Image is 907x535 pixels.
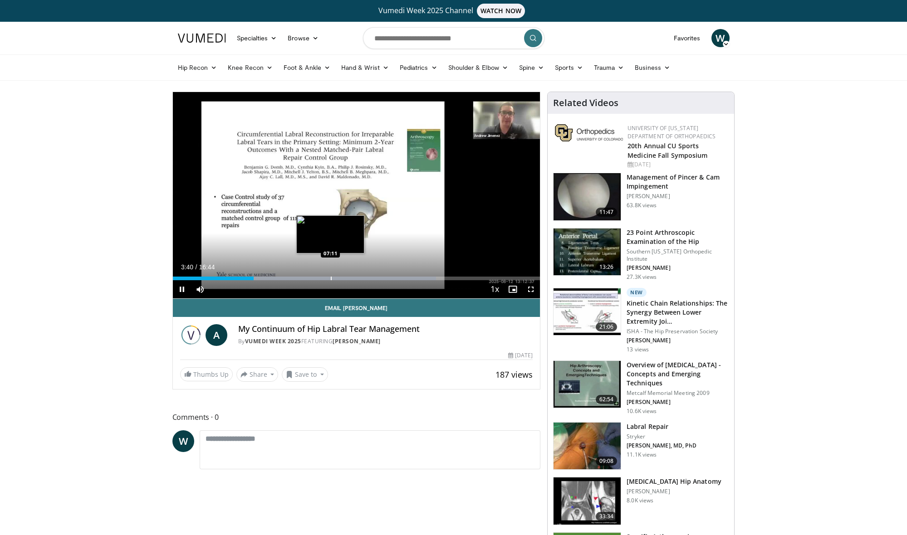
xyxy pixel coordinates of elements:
a: [PERSON_NAME] [333,337,381,345]
div: By FEATURING [238,337,533,345]
p: [PERSON_NAME] [627,264,729,272]
span: 21:06 [596,322,618,331]
a: Vumedi Week 2025 ChannelWATCH NOW [179,4,728,18]
p: 63.8K views [627,202,657,209]
button: Enable picture-in-picture mode [504,280,522,298]
span: 3:40 [181,263,193,271]
a: W [711,29,730,47]
a: 33:34 [MEDICAL_DATA] Hip Anatomy [PERSON_NAME] 8.0K views [553,477,729,525]
img: VuMedi Logo [178,34,226,43]
h3: 23 Point Arthroscopic Examination of the Hip [627,228,729,246]
p: ISHA - The Hip Preservation Society [627,328,729,335]
a: Shoulder & Elbow [443,58,514,77]
a: Knee Recon [222,58,278,77]
span: 33:34 [596,512,618,521]
p: Stryker [627,433,696,440]
img: 38483_0000_3.png.150x105_q85_crop-smart_upscale.jpg [554,173,621,220]
a: Spine [514,58,549,77]
p: 10.6K views [627,408,657,415]
p: [PERSON_NAME] [627,488,721,495]
h3: Kinetic Chain Relationships: The Synergy Between Lower Extremity Joi… [627,299,729,326]
span: WATCH NOW [477,4,525,18]
a: Favorites [668,29,706,47]
video-js: Video Player [173,92,540,299]
h4: Related Videos [553,97,618,108]
a: Email [PERSON_NAME] [173,299,540,317]
p: Southern [US_STATE] Orthopedic Institute [627,248,729,263]
p: [PERSON_NAME] [627,399,729,406]
a: Browse [282,29,324,47]
div: Progress Bar [173,277,540,280]
p: [PERSON_NAME], MD, PhD [627,442,696,449]
button: Fullscreen [522,280,540,298]
span: 11:47 [596,208,618,217]
a: 62:54 Overview of [MEDICAL_DATA] - Concepts and Emerging Techniques Metcalf Memorial Meeting 2009... [553,360,729,415]
input: Search topics, interventions [363,27,544,49]
h3: [MEDICAL_DATA] Hip Anatomy [627,477,721,486]
a: W [172,430,194,452]
a: University of [US_STATE] Department of Orthopaedics [628,124,716,140]
h4: My Continuum of Hip Labral Tear Management [238,324,533,334]
button: Mute [191,280,209,298]
a: Vumedi Week 2025 [245,337,301,345]
h3: Labral Repair [627,422,696,431]
a: 09:08 Labral Repair Stryker [PERSON_NAME], MD, PhD 11.1K views [553,422,729,470]
button: Share [236,367,279,382]
a: Thumbs Up [180,367,233,381]
button: Save to [282,367,328,382]
span: 16:44 [199,263,215,271]
span: 187 views [495,369,533,380]
span: 09:08 [596,457,618,466]
img: -TiYc6krEQGNAzh35hMDoxOjBrOw-uIx_2.150x105_q85_crop-smart_upscale.jpg [554,423,621,470]
a: Hand & Wrist [336,58,394,77]
div: [DATE] [508,351,533,360]
a: 20th Annual CU Sports Medicine Fall Symposium [628,141,707,160]
p: Metcalf Memorial Meeting 2009 [627,389,729,397]
p: 27.3K views [627,273,657,281]
span: 62:54 [596,395,618,404]
p: [PERSON_NAME] [627,337,729,344]
img: 32a4bfa3-d390-487e-829c-9985ff2db92b.150x105_q85_crop-smart_upscale.jpg [554,288,621,336]
a: Trauma [588,58,630,77]
a: Business [629,58,676,77]
h3: Overview of [MEDICAL_DATA] - Concepts and Emerging Techniques [627,360,729,388]
a: Hip Recon [172,58,223,77]
img: image.jpeg [296,215,364,253]
span: Comments 0 [172,411,541,423]
p: 11.1K views [627,451,657,458]
img: Vumedi Week 2025 [180,324,202,346]
a: A [206,324,227,346]
a: Pediatrics [394,58,443,77]
div: [DATE] [628,160,727,169]
a: Foot & Ankle [278,58,336,77]
span: 13:26 [596,263,618,272]
a: 13:26 23 Point Arthroscopic Examination of the Hip Southern [US_STATE] Orthopedic Institute [PERS... [553,228,729,281]
img: 355603a8-37da-49b6-856f-e00d7e9307d3.png.150x105_q85_autocrop_double_scale_upscale_version-0.2.png [555,124,623,141]
img: ce40c9b7-1c3f-4938-bcbb-e63dda164a4c.150x105_q85_crop-smart_upscale.jpg [554,477,621,525]
a: Sports [549,58,588,77]
p: 13 views [627,346,649,353]
p: New [627,288,647,297]
a: Specialties [231,29,283,47]
a: 21:06 New Kinetic Chain Relationships: The Synergy Between Lower Extremity Joi… ISHA - The Hip Pr... [553,288,729,353]
span: / [196,263,197,271]
img: oa8B-rsjN5HfbTbX4xMDoxOjBrO-I4W8.150x105_q85_crop-smart_upscale.jpg [554,229,621,276]
a: 11:47 Management of Pincer & Cam Impingement [PERSON_NAME] 63.8K views [553,173,729,221]
button: Playback Rate [485,280,504,298]
button: Pause [173,280,191,298]
p: [PERSON_NAME] [627,193,729,200]
h3: Management of Pincer & Cam Impingement [627,173,729,191]
p: 8.0K views [627,497,653,504]
img: 678363_3.png.150x105_q85_crop-smart_upscale.jpg [554,361,621,408]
